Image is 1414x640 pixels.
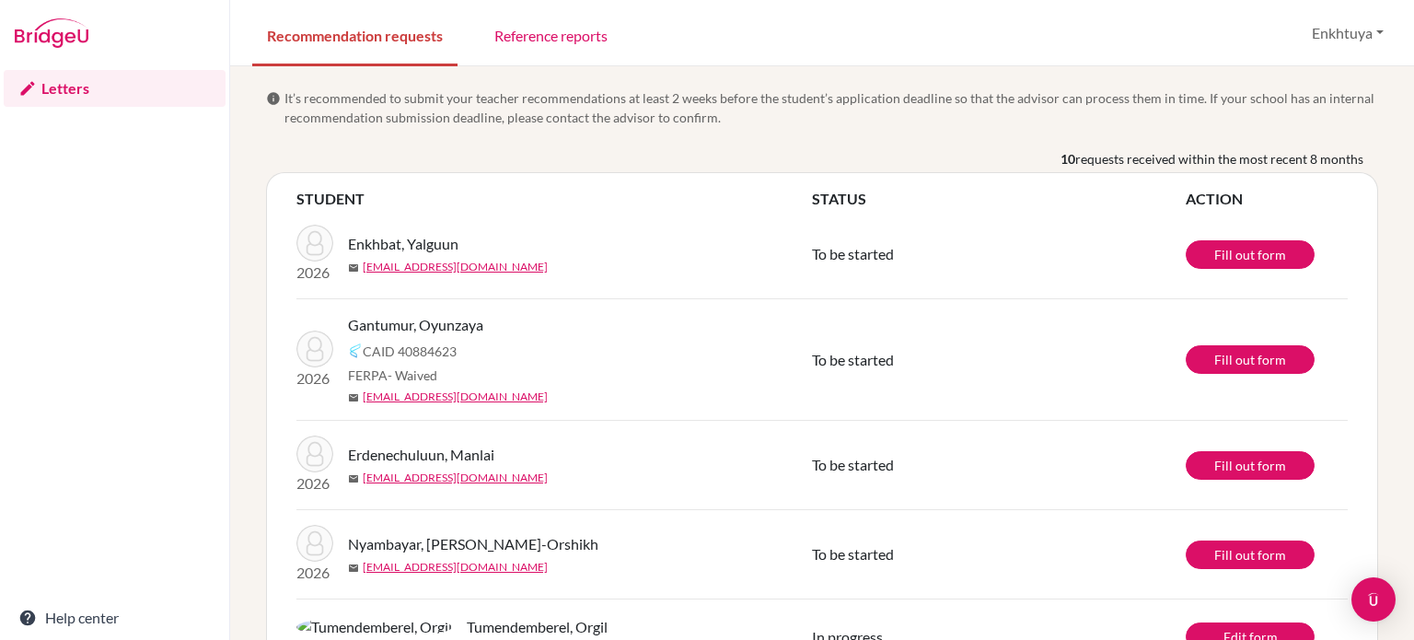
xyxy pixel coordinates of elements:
[348,392,359,403] span: mail
[1186,188,1348,210] th: ACTION
[388,367,437,383] span: - Waived
[348,563,359,574] span: mail
[348,366,437,385] span: FERPA
[284,88,1378,127] span: It’s recommended to submit your teacher recommendations at least 2 weeks before the student’s app...
[363,559,548,576] a: [EMAIL_ADDRESS][DOMAIN_NAME]
[1351,577,1396,622] div: Open Intercom Messenger
[1304,16,1392,51] button: Enkhtuya
[15,18,88,48] img: Bridge-U
[266,91,281,106] span: info
[363,259,548,275] a: [EMAIL_ADDRESS][DOMAIN_NAME]
[1186,541,1315,569] a: Fill out form
[348,314,483,336] span: Gantumur, Oyunzaya
[296,188,812,210] th: STUDENT
[296,616,452,638] img: Tumendemberel, Orgil
[363,342,457,361] span: CAID 40884623
[812,545,894,563] span: To be started
[296,225,333,262] img: Enkhbat, Yalguun
[1075,149,1363,169] span: requests received within the most recent 8 months
[348,533,598,555] span: Nyambayar, [PERSON_NAME]-Orshikh
[4,599,226,636] a: Help center
[1186,451,1315,480] a: Fill out form
[812,188,1186,210] th: STATUS
[348,444,494,466] span: Erdenechuluun, Manlai
[296,472,333,495] p: 2026
[296,562,333,584] p: 2026
[363,389,548,405] a: [EMAIL_ADDRESS][DOMAIN_NAME]
[467,616,608,638] span: Tumendemberel, Orgil
[348,343,363,358] img: Common App logo
[4,70,226,107] a: Letters
[348,262,359,273] span: mail
[296,331,333,367] img: Gantumur, Oyunzaya
[296,436,333,472] img: Erdenechuluun, Manlai
[812,351,894,368] span: To be started
[812,456,894,473] span: To be started
[1186,240,1315,269] a: Fill out form
[348,233,458,255] span: Enkhbat, Yalguun
[363,470,548,486] a: [EMAIL_ADDRESS][DOMAIN_NAME]
[296,367,333,390] p: 2026
[296,262,333,284] p: 2026
[252,3,458,66] a: Recommendation requests
[1186,345,1315,374] a: Fill out form
[480,3,622,66] a: Reference reports
[296,525,333,562] img: Nyambayar, Sain-Orshikh
[1060,149,1075,169] b: 10
[348,473,359,484] span: mail
[812,245,894,262] span: To be started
